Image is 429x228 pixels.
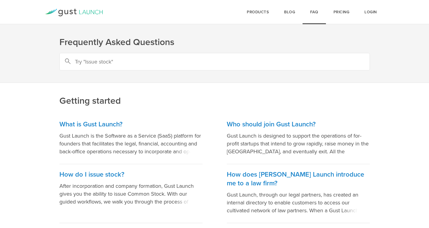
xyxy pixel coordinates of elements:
h3: What is Gust Launch? [59,120,203,129]
a: Who should join Gust Launch? Gust Launch is designed to support the operations of for-profit star... [227,114,370,164]
input: Try "Issue stock" [59,53,370,70]
a: How do I issue stock? After incorporation and company formation, Gust Launch gives you the abilit... [59,164,203,223]
a: What is Gust Launch? Gust Launch is the Software as a Service (SaaS) platform for founders that f... [59,114,203,164]
p: After incorporation and company formation, Gust Launch gives you the ability to issue Common Stoc... [59,182,203,206]
p: Gust Launch, through our legal partners, has created an internal directory to enable customers to... [227,191,370,214]
h3: How does [PERSON_NAME] Launch introduce me to a law firm? [227,170,370,188]
h1: Frequently Asked Questions [59,36,370,48]
p: Gust Launch is the Software as a Service (SaaS) platform for founders that facilitates the legal,... [59,132,203,155]
a: How does [PERSON_NAME] Launch introduce me to a law firm? Gust Launch, through our legal partners... [227,164,370,223]
h2: Getting started [59,54,370,107]
h3: Who should join Gust Launch? [227,120,370,129]
h3: How do I issue stock? [59,170,203,179]
p: Gust Launch is designed to support the operations of for-profit startups that intend to grow rapi... [227,132,370,155]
